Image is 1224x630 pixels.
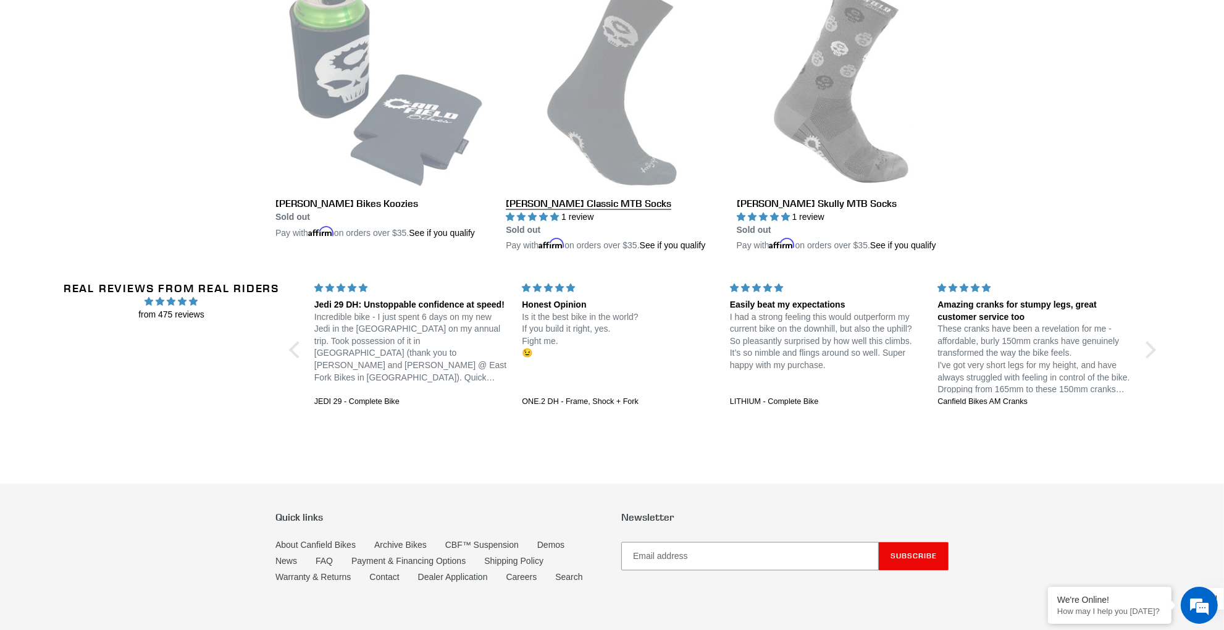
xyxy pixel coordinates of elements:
[418,573,488,582] a: Dealer Application
[937,282,1131,295] div: 5 stars
[937,300,1131,324] div: Amazing cranks for stumpy legs, great customer service too
[445,540,519,550] a: CBF™ Suspension
[61,282,282,296] h2: Real Reviews from Real Riders
[937,397,1131,408] a: Canfield Bikes AM Cranks
[621,512,949,524] p: Newsletter
[730,312,923,372] p: I had a strong feeling this would outperform my current bike on the downhill, but also the uphill...
[522,282,715,295] div: 5 stars
[730,282,923,295] div: 5 stars
[275,556,297,566] a: News
[484,556,543,566] a: Shipping Policy
[314,312,508,385] p: Incredible bike - I just spent 6 days on my new Jedi in the [GEOGRAPHIC_DATA] on my annual trip. ...
[275,512,603,524] p: Quick links
[506,573,537,582] a: Careers
[730,397,923,408] a: LITHIUM - Complete Bike
[522,397,715,408] a: ONE.2 DH - Frame, Shock + Fork
[1057,607,1162,616] p: How may I help you today?
[891,552,937,561] span: Subscribe
[1057,595,1162,605] div: We're Online!
[369,573,399,582] a: Contact
[351,556,466,566] a: Payment & Financing Options
[314,397,508,408] a: JEDI 29 - Complete Bike
[522,312,715,360] p: Is it the best bike in the world? If you build it right, yes. Fight me. 😉
[621,542,879,571] input: Email address
[316,556,333,566] a: FAQ
[937,324,1131,397] p: These cranks have been a revelation for me - affordable, burly 150mm cranks have genuinely transf...
[555,573,582,582] a: Search
[275,540,356,550] a: About Canfield Bikes
[730,300,923,312] div: Easily beat my expectations
[314,282,508,295] div: 5 stars
[275,573,351,582] a: Warranty & Returns
[879,542,949,571] button: Subscribe
[314,300,508,312] div: Jedi 29 DH: Unstoppable confidence at speed!
[61,309,282,322] span: from 475 reviews
[522,300,715,312] div: Honest Opinion
[374,540,427,550] a: Archive Bikes
[61,295,282,309] span: 4.96 stars
[537,540,564,550] a: Demos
